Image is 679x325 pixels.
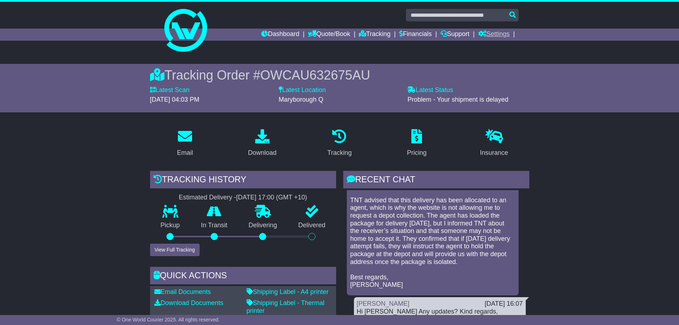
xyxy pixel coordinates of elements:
[308,29,350,41] a: Quote/Book
[323,127,356,160] a: Tracking
[357,300,410,307] a: [PERSON_NAME]
[407,86,453,94] label: Latest Status
[407,148,427,158] div: Pricing
[350,181,515,289] p: Hi [PERSON_NAME], TNT advised that this delivery has been allocated to an agent, which is why the...
[236,194,307,202] div: [DATE] 17:00 (GMT +10)
[243,127,281,160] a: Download
[357,308,523,323] div: Hi [PERSON_NAME] Any updates? Kind regards, [PERSON_NAME]
[475,127,513,160] a: Insurance
[247,288,329,295] a: Shipping Label - A4 printer
[343,171,529,190] div: RECENT CHAT
[485,300,523,308] div: [DATE] 16:07
[150,222,191,229] p: Pickup
[441,29,469,41] a: Support
[279,96,323,103] span: Maryborough Q
[150,171,336,190] div: Tracking history
[288,222,336,229] p: Delivered
[480,148,508,158] div: Insurance
[150,96,200,103] span: [DATE] 04:03 PM
[150,67,529,83] div: Tracking Order #
[154,299,223,306] a: Download Documents
[117,317,220,323] span: © One World Courier 2025. All rights reserved.
[248,148,277,158] div: Download
[478,29,510,41] a: Settings
[190,222,238,229] p: In Transit
[261,29,299,41] a: Dashboard
[177,148,193,158] div: Email
[260,68,370,82] span: OWCAU632675AU
[399,29,432,41] a: Financials
[359,29,390,41] a: Tracking
[407,96,508,103] span: Problem - Your shipment is delayed
[150,267,336,286] div: Quick Actions
[402,127,431,160] a: Pricing
[238,222,288,229] p: Delivering
[150,194,336,202] div: Estimated Delivery -
[247,299,325,314] a: Shipping Label - Thermal printer
[150,244,200,256] button: View Full Tracking
[150,86,190,94] label: Latest Scan
[172,127,197,160] a: Email
[279,86,326,94] label: Latest Location
[154,288,211,295] a: Email Documents
[327,148,351,158] div: Tracking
